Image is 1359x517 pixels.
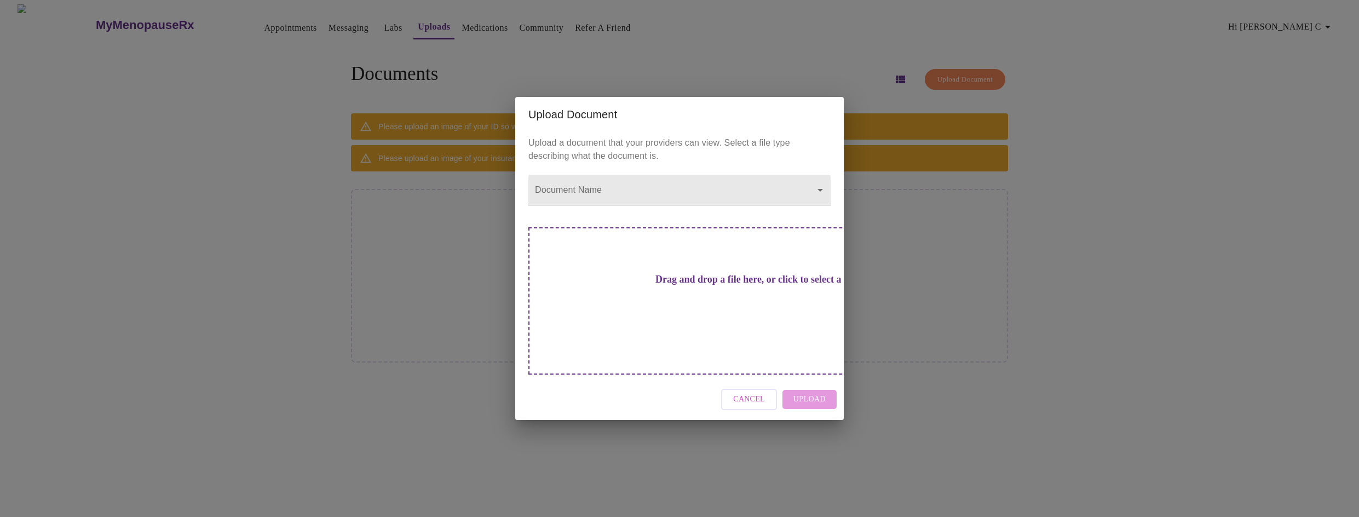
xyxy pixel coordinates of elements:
h2: Upload Document [528,106,831,123]
h3: Drag and drop a file here, or click to select a file [605,274,907,285]
span: Cancel [733,393,765,406]
p: Upload a document that your providers can view. Select a file type describing what the document is. [528,136,831,163]
div: ​ [528,175,831,205]
button: Cancel [721,389,777,410]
